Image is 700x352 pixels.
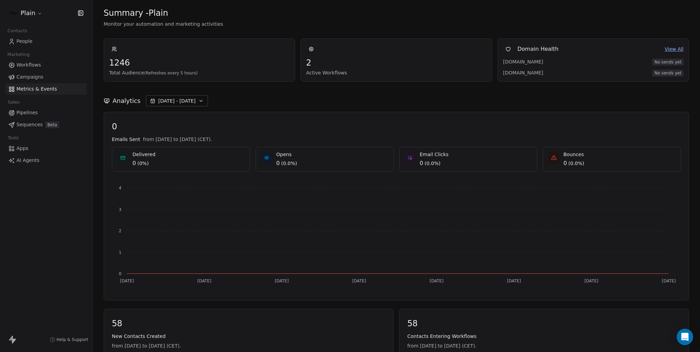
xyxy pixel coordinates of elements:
tspan: [DATE] [584,279,598,283]
tspan: [DATE] [197,279,211,283]
a: Help & Support [50,337,88,342]
a: View All [665,46,684,53]
span: 0 [112,121,681,132]
a: SequencesBeta [5,119,87,130]
span: Campaigns [16,73,43,81]
span: ( 0.0% ) [568,160,584,167]
tspan: [DATE] [507,279,521,283]
span: Email Clicks [420,151,448,158]
span: Opens [276,151,297,158]
span: Metrics & Events [16,85,57,93]
a: Metrics & Events [5,83,87,95]
tspan: [DATE] [352,279,366,283]
span: [DOMAIN_NAME] [503,58,551,65]
span: People [16,38,33,45]
span: from [DATE] to [DATE] (CET). [112,342,385,349]
span: from [DATE] to [DATE] (CET). [407,342,681,349]
span: 0 [420,159,423,167]
span: Analytics [113,96,140,105]
span: Monitor your automation and marketing activities [104,21,689,27]
span: Emails Sent [112,136,140,143]
span: Apps [16,145,28,152]
span: Marketing [4,49,33,60]
span: 0 [132,159,136,167]
span: [DOMAIN_NAME] [503,69,551,76]
a: AI Agents [5,155,87,166]
span: ( 0.0% ) [424,160,441,167]
span: Contacts Entering Workflows [407,333,681,340]
span: New Contacts Created [112,333,385,340]
tspan: [DATE] [662,279,676,283]
span: Sequences [16,121,43,128]
tspan: [DATE] [120,279,134,283]
span: Tools [5,133,22,143]
span: 1246 [109,58,290,68]
span: Help & Support [57,337,88,342]
span: [DATE] - [DATE] [158,97,196,104]
tspan: [DATE] [430,279,444,283]
span: Beta [45,121,59,128]
span: 58 [112,318,385,329]
span: AI Agents [16,157,39,164]
tspan: [DATE] [275,279,289,283]
a: Apps [5,143,87,154]
span: Workflows [16,61,41,69]
span: Total Audience [109,69,290,76]
tspan: 3 [119,207,121,212]
span: Domain Health [517,45,559,53]
span: Active Workflows [306,69,487,76]
a: Workflows [5,59,87,71]
span: Pipelines [16,109,38,116]
tspan: 1 [119,250,121,255]
span: Sales [5,97,23,107]
span: 0 [276,159,280,167]
button: Plain [8,7,44,19]
tspan: 0 [119,271,121,276]
span: Contacts [4,26,30,36]
span: ( 0.0% ) [281,160,297,167]
a: Campaigns [5,71,87,83]
a: People [5,36,87,47]
span: ( 0% ) [137,160,149,167]
span: 0 [563,159,567,167]
span: Bounces [563,151,584,158]
div: Open Intercom Messenger [677,329,693,345]
span: Delivered [132,151,155,158]
a: Pipelines [5,107,87,118]
span: No sends yet [652,70,684,77]
span: 58 [407,318,681,329]
span: (Refreshes every 5 hours) [144,71,198,75]
button: [DATE] - [DATE] [146,95,208,106]
tspan: 4 [119,186,121,190]
span: from [DATE] to [DATE] (CET). [143,136,212,143]
span: 2 [306,58,487,68]
img: Plain-Logo-Tile.png [10,9,18,17]
tspan: 2 [119,228,121,233]
span: Summary - Plain [104,8,168,18]
span: Plain [21,9,35,17]
span: No sends yet [652,59,684,66]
